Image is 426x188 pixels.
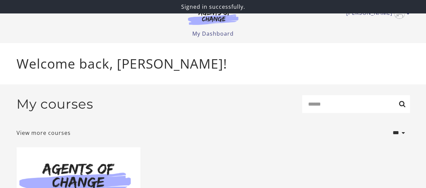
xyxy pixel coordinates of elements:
a: My Dashboard [192,30,234,37]
a: View more courses [17,129,71,137]
h2: My courses [17,96,93,112]
p: Welcome back, [PERSON_NAME]! [17,54,410,74]
p: Signed in successfully. [3,3,423,11]
a: Toggle menu [346,8,406,19]
img: Agents of Change Logo [181,9,245,25]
